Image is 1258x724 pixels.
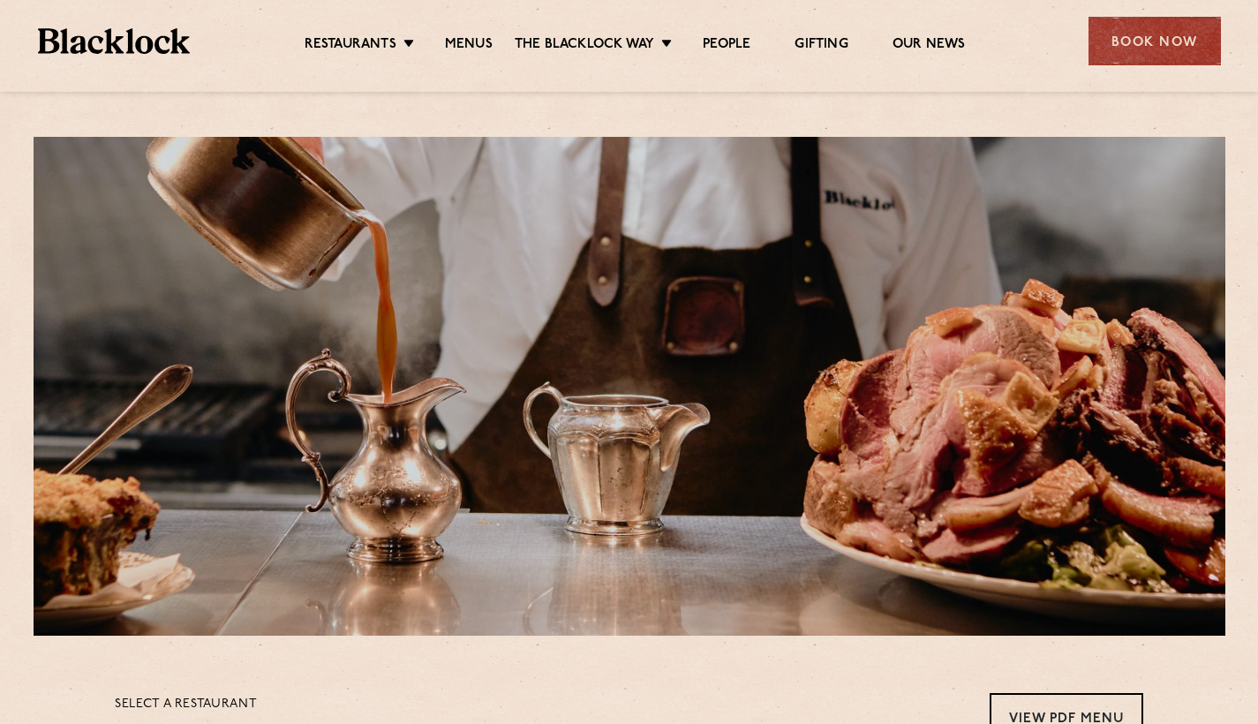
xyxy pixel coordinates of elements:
[515,36,654,56] a: The Blacklock Way
[38,28,191,54] img: BL_Textured_Logo-footer-cropped.svg
[445,36,493,56] a: Menus
[305,36,396,56] a: Restaurants
[893,36,966,56] a: Our News
[115,693,257,716] p: Select a restaurant
[795,36,847,56] a: Gifting
[703,36,750,56] a: People
[1089,17,1221,65] div: Book Now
